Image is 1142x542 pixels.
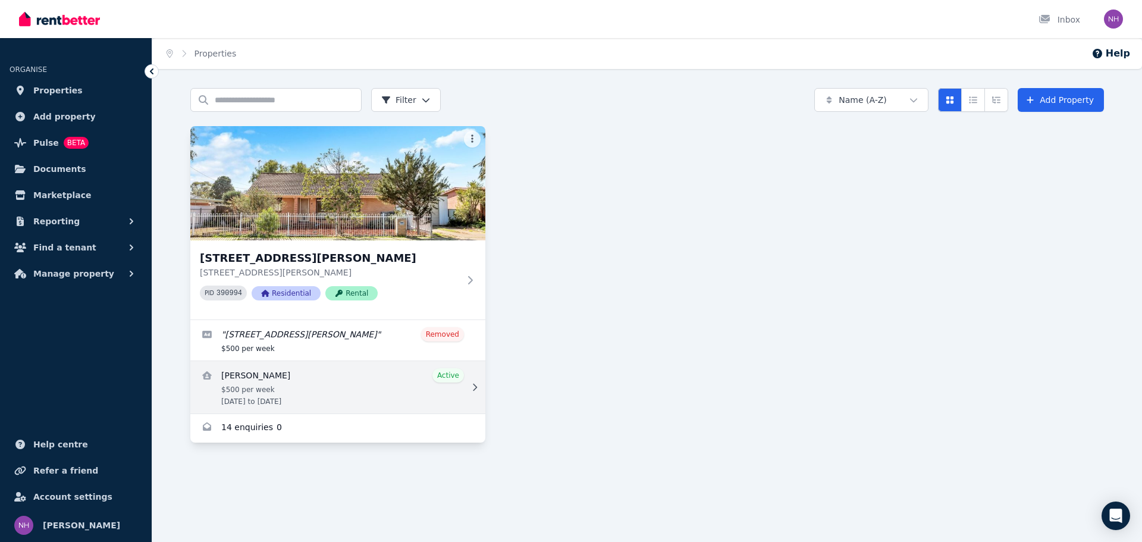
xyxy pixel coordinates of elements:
a: View details for Shokhzod Siddikov [190,361,485,413]
a: Add Property [1018,88,1104,112]
button: Expanded list view [984,88,1008,112]
div: Inbox [1039,14,1080,26]
a: Properties [10,79,142,102]
a: Edit listing: 40 Ballard Road, Smithfield Plains, SA, 5114 [190,320,485,361]
span: Help centre [33,437,88,452]
span: Add property [33,109,96,124]
span: Manage property [33,267,114,281]
span: Residential [252,286,321,300]
span: Properties [33,83,83,98]
span: [PERSON_NAME] [43,518,120,532]
a: Documents [10,157,142,181]
button: Name (A-Z) [814,88,928,112]
button: Manage property [10,262,142,286]
code: 390994 [217,289,242,297]
button: Help [1091,46,1130,61]
button: More options [464,131,481,148]
span: Find a tenant [33,240,96,255]
a: Marketplace [10,183,142,207]
img: RentBetter [19,10,100,28]
img: Nighmat Hasanoff [14,516,33,535]
div: Open Intercom Messenger [1102,502,1130,530]
span: Pulse [33,136,59,150]
span: Documents [33,162,86,176]
a: 40 Ballard Rd, Smithfield Plains[STREET_ADDRESS][PERSON_NAME][STREET_ADDRESS][PERSON_NAME]PID 390... [190,126,485,319]
div: View options [938,88,1008,112]
img: 40 Ballard Rd, Smithfield Plains [190,126,485,240]
a: PulseBETA [10,131,142,155]
button: Compact list view [961,88,985,112]
a: Add property [10,105,142,129]
span: Reporting [33,214,80,228]
button: Filter [371,88,441,112]
span: Name (A-Z) [839,94,887,106]
a: Help centre [10,433,142,456]
p: [STREET_ADDRESS][PERSON_NAME] [200,267,459,278]
button: Card view [938,88,962,112]
img: Nighmat Hasanoff [1104,10,1123,29]
a: Enquiries for 40 Ballard Rd, Smithfield Plains [190,414,485,443]
span: Account settings [33,490,112,504]
span: Filter [381,94,416,106]
span: BETA [64,137,89,149]
a: Refer a friend [10,459,142,483]
a: Properties [194,49,237,58]
span: Rental [325,286,378,300]
h3: [STREET_ADDRESS][PERSON_NAME] [200,250,459,267]
button: Reporting [10,209,142,233]
small: PID [205,290,214,296]
nav: Breadcrumb [152,38,250,69]
a: Account settings [10,485,142,509]
span: Refer a friend [33,463,98,478]
button: Find a tenant [10,236,142,259]
span: ORGANISE [10,65,47,74]
span: Marketplace [33,188,91,202]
